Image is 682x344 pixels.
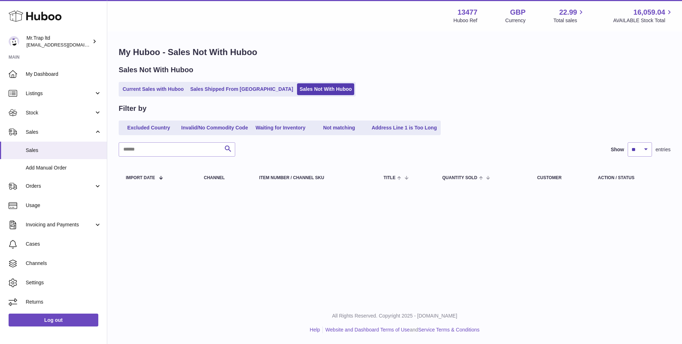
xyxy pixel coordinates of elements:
div: Customer [537,176,584,180]
div: Currency [505,17,526,24]
a: Website and Dashboard Terms of Use [325,327,410,333]
div: Channel [204,176,245,180]
img: office@grabacz.eu [9,36,19,47]
span: Invoicing and Payments [26,221,94,228]
span: Channels [26,260,102,267]
span: Orders [26,183,94,190]
span: My Dashboard [26,71,102,78]
p: All Rights Reserved. Copyright 2025 - [DOMAIN_NAME] [113,313,676,319]
span: Stock [26,109,94,116]
span: 22.99 [559,8,577,17]
span: Quantity Sold [442,176,477,180]
div: Huboo Ref [454,17,478,24]
span: Cases [26,241,102,247]
label: Show [611,146,624,153]
span: [EMAIL_ADDRESS][DOMAIN_NAME] [26,42,105,48]
span: Settings [26,279,102,286]
a: Not matching [311,122,368,134]
li: and [323,326,479,333]
span: Listings [26,90,94,97]
span: Sales [26,147,102,154]
span: Sales [26,129,94,136]
span: entries [656,146,671,153]
span: Add Manual Order [26,164,102,171]
h2: Sales Not With Huboo [119,65,193,75]
span: Import date [126,176,155,180]
h2: Filter by [119,104,147,113]
a: Invalid/No Commodity Code [179,122,251,134]
strong: 13477 [458,8,478,17]
div: Mr.Trap ltd [26,35,91,48]
a: Current Sales with Huboo [120,83,186,95]
a: Address Line 1 is Too Long [369,122,440,134]
span: Title [384,176,395,180]
h1: My Huboo - Sales Not With Huboo [119,46,671,58]
a: Log out [9,314,98,326]
a: Sales Shipped From [GEOGRAPHIC_DATA] [188,83,296,95]
a: 16,059.04 AVAILABLE Stock Total [613,8,673,24]
a: 22.99 Total sales [553,8,585,24]
div: Item Number / Channel SKU [259,176,369,180]
a: Excluded Country [120,122,177,134]
div: Action / Status [598,176,663,180]
strong: GBP [510,8,525,17]
a: Service Terms & Conditions [418,327,480,333]
span: Total sales [553,17,585,24]
a: Help [310,327,320,333]
a: Waiting for Inventory [252,122,309,134]
span: AVAILABLE Stock Total [613,17,673,24]
span: 16,059.04 [633,8,665,17]
span: Usage [26,202,102,209]
span: Returns [26,299,102,305]
a: Sales Not With Huboo [297,83,354,95]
